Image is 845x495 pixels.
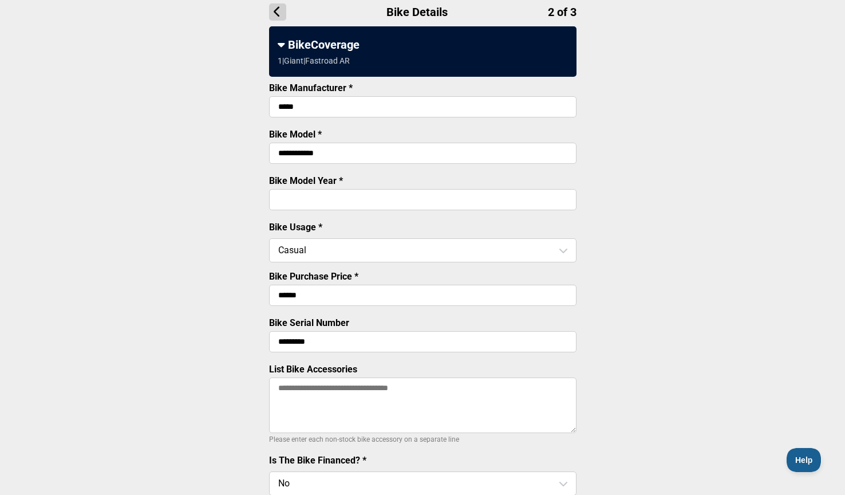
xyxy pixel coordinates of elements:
[269,455,366,466] label: Is The Bike Financed? *
[269,317,349,328] label: Bike Serial Number
[269,364,357,375] label: List Bike Accessories
[269,82,353,93] label: Bike Manufacturer *
[269,222,322,233] label: Bike Usage *
[269,175,343,186] label: Bike Model Year *
[787,448,822,472] iframe: Toggle Customer Support
[269,3,577,21] h1: Bike Details
[278,38,568,52] div: BikeCoverage
[269,271,358,282] label: Bike Purchase Price *
[269,129,322,140] label: Bike Model *
[269,433,577,446] p: Please enter each non-stock bike accessory on a separate line
[548,5,577,19] span: 2 of 3
[278,56,350,65] div: 1 | Giant | Fastroad AR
